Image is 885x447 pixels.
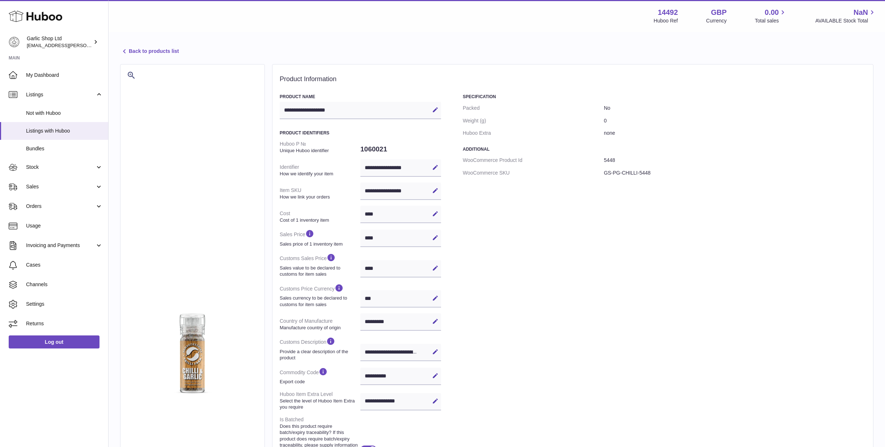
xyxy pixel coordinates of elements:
[26,183,95,190] span: Sales
[280,138,360,156] dt: Huboo P №
[463,146,866,152] h3: Additional
[26,91,95,98] span: Listings
[26,222,103,229] span: Usage
[280,325,359,331] strong: Manufacture country of origin
[604,127,866,139] dd: none
[604,114,866,127] dd: 0
[755,8,787,24] a: 0.00 Total sales
[27,35,92,49] div: Garlic Shop Ltd
[280,184,360,203] dt: Item SKU
[280,147,359,154] strong: Unique Huboo identifier
[711,8,727,17] strong: GBP
[280,194,359,200] strong: How we link your orders
[280,130,441,136] h3: Product Identifiers
[604,102,866,114] dd: No
[120,47,179,56] a: Back to products list
[854,8,868,17] span: NaN
[280,171,359,177] strong: How we identify your item
[815,17,876,24] span: AVAILABLE Stock Total
[765,8,779,17] span: 0.00
[26,164,95,171] span: Stock
[280,398,359,410] strong: Select the level of Huboo Item Extra you require
[280,94,441,100] h3: Product Name
[463,167,604,179] dt: WooCommerce SKU
[280,217,359,223] strong: Cost of 1 inventory item
[463,127,604,139] dt: Huboo Extra
[280,364,360,388] dt: Commodity Code
[463,94,866,100] h3: Specification
[26,128,103,134] span: Listings with Huboo
[26,145,103,152] span: Bundles
[128,306,257,399] img: Chilli-Garlic-1.png
[26,72,103,79] span: My Dashboard
[26,301,103,308] span: Settings
[280,388,360,413] dt: Huboo Item Extra Level
[280,207,360,226] dt: Cost
[9,335,99,348] a: Log out
[280,280,360,310] dt: Customs Price Currency
[463,102,604,114] dt: Packed
[658,8,678,17] strong: 14492
[280,348,359,361] strong: Provide a clear description of the product
[27,42,145,48] span: [EMAIL_ADDRESS][PERSON_NAME][DOMAIN_NAME]
[280,315,360,334] dt: Country of Manufacture
[604,154,866,167] dd: 5448
[26,203,95,210] span: Orders
[463,114,604,127] dt: Weight (g)
[654,17,678,24] div: Huboo Ref
[755,17,787,24] span: Total sales
[26,281,103,288] span: Channels
[9,37,20,47] img: alec.veit@garlicshop.co.uk
[26,110,103,117] span: Not with Huboo
[604,167,866,179] dd: GS-PG-CHILLI-5448
[280,295,359,308] strong: Sales currency to be declared to customs for item sales
[280,334,360,364] dt: Customs Description
[26,242,95,249] span: Invoicing and Payments
[815,8,876,24] a: NaN AVAILABLE Stock Total
[280,161,360,180] dt: Identifier
[280,226,360,250] dt: Sales Price
[26,262,103,268] span: Cases
[280,265,359,277] strong: Sales value to be declared to customs for item sales
[280,241,359,247] strong: Sales price of 1 inventory item
[360,142,441,157] dd: 1060021
[280,75,866,83] h2: Product Information
[280,250,360,280] dt: Customs Sales Price
[706,17,727,24] div: Currency
[26,320,103,327] span: Returns
[463,154,604,167] dt: WooCommerce Product Id
[280,379,359,385] strong: Export code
